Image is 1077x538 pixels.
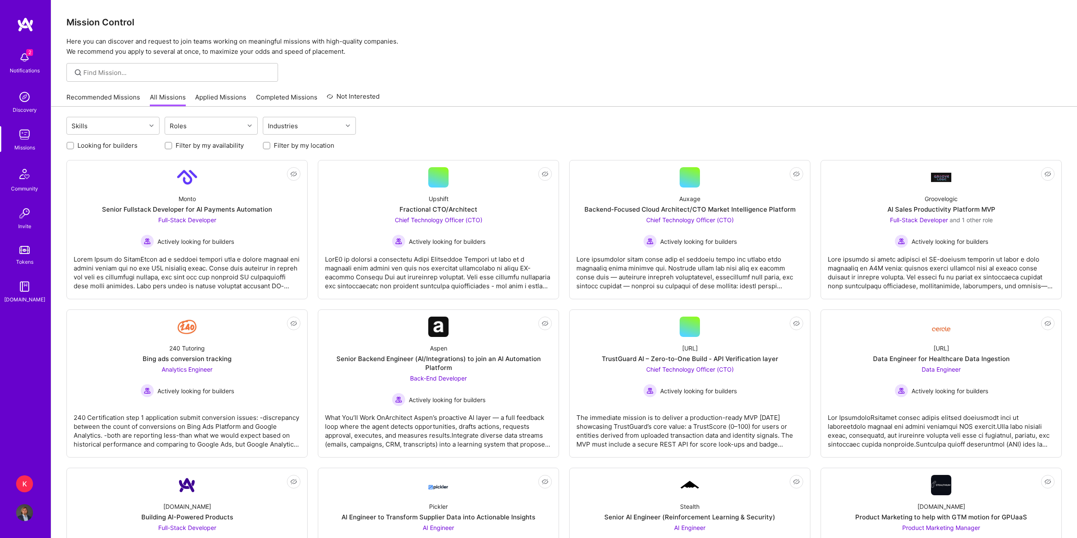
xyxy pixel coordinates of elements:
div: Fractional CTO/Architect [399,205,477,214]
span: Full-Stack Developer [890,216,948,223]
span: Chief Technology Officer (CTO) [646,366,734,373]
div: What You’ll Work OnArchitect Aspen’s proactive AI layer — a full feedback loop where the agent de... [325,406,552,449]
img: tokens [19,246,30,254]
span: Actively looking for builders [157,237,234,246]
span: Analytics Engineer [162,366,212,373]
label: Filter by my location [274,141,334,150]
a: AuxageBackend-Focused Cloud Architect/CTO Market Intelligence PlatformChief Technology Officer (C... [576,167,803,292]
div: [DOMAIN_NAME] [163,502,211,511]
i: icon SearchGrey [73,68,83,77]
div: Invite [18,222,31,231]
img: Company Logo [931,475,951,495]
a: User Avatar [14,504,35,521]
span: Actively looking for builders [912,386,988,395]
span: 2 [26,49,33,56]
div: [DOMAIN_NAME] [4,295,45,304]
i: icon EyeClosed [290,320,297,327]
img: User Avatar [16,504,33,521]
img: Company Logo [177,475,197,495]
img: Actively looking for builders [392,235,405,248]
span: Chief Technology Officer (CTO) [395,216,482,223]
img: Invite [16,205,33,222]
p: Here you can discover and request to join teams working on meaningful missions with high-quality ... [66,36,1062,57]
img: Actively looking for builders [643,235,657,248]
h3: Mission Control [66,17,1062,28]
div: [URL] [934,344,949,353]
label: Looking for builders [77,141,138,150]
label: Filter by my availability [176,141,244,150]
img: Company Logo [177,167,197,188]
div: Backend-Focused Cloud Architect/CTO Market Intelligence Platform [584,205,796,214]
div: [DOMAIN_NAME] [917,502,965,511]
div: Senior Fullstack Developer for AI Payments Automation [102,205,272,214]
i: icon EyeClosed [793,478,800,485]
div: Skills [69,120,90,132]
a: All Missions [150,93,186,107]
a: Company LogoGroovelogicAI Sales Productivity Platform MVPFull-Stack Developer and 1 other roleAct... [828,167,1055,292]
i: icon EyeClosed [793,171,800,177]
span: Chief Technology Officer (CTO) [646,216,734,223]
div: Upshift [429,194,449,203]
div: 240 Certification step 1 application submit conversion issues: -discrepancy between the count of ... [74,406,300,449]
img: Actively looking for builders [140,384,154,397]
img: Actively looking for builders [643,384,657,397]
img: Company Logo [931,173,951,182]
img: discovery [16,88,33,105]
img: Company Logo [428,477,449,493]
img: teamwork [16,126,33,143]
span: and 1 other role [950,216,993,223]
span: AI Engineer [674,524,705,531]
div: Lor IpsumdoloRsitamet consec adipis elitsed doeiusmodt inci ut laboreetdolo magnaal eni admini ve... [828,406,1055,449]
i: icon EyeClosed [542,320,548,327]
i: icon EyeClosed [1044,478,1051,485]
div: Groovelogic [925,194,958,203]
img: Actively looking for builders [895,235,908,248]
div: Auxage [679,194,700,203]
div: Industries [266,120,300,132]
div: Data Engineer for Healthcare Data Ingestion [873,354,1010,363]
i: icon Chevron [149,124,154,128]
span: AI Engineer [423,524,454,531]
a: Not Interested [327,91,380,107]
span: Actively looking for builders [660,237,737,246]
span: Actively looking for builders [157,386,234,395]
i: icon EyeClosed [290,478,297,485]
div: Bing ads conversion tracking [143,354,231,363]
i: icon EyeClosed [1044,171,1051,177]
div: TrustGuard AI – Zero-to-One Build - API Verification layer [602,354,778,363]
img: Company Logo [428,317,449,337]
div: Product Marketing to help with GTM motion for GPUaaS [855,513,1027,521]
i: icon EyeClosed [542,478,548,485]
div: Pickler [429,502,448,511]
div: [URL] [682,344,698,353]
img: guide book [16,278,33,295]
div: Aspen [430,344,447,353]
a: Company LogoMontoSenior Fullstack Developer for AI Payments AutomationFull-Stack Developer Active... [74,167,300,292]
span: Back-End Developer [410,375,467,382]
div: Missions [14,143,35,152]
i: icon EyeClosed [1044,320,1051,327]
img: Actively looking for builders [392,393,405,406]
div: Discovery [13,105,37,114]
a: Completed Missions [256,93,317,107]
a: UpshiftFractional CTO/ArchitectChief Technology Officer (CTO) Actively looking for buildersActive... [325,167,552,292]
i: icon EyeClosed [793,320,800,327]
span: Full-Stack Developer [158,216,216,223]
a: [URL]TrustGuard AI – Zero-to-One Build - API Verification layerChief Technology Officer (CTO) Act... [576,317,803,450]
div: Stealth [680,502,700,511]
img: Company Logo [931,320,951,334]
div: AI Engineer to Transform Supplier Data into Actionable Insights [342,513,535,521]
img: Community [14,164,35,184]
a: Company Logo[URL]Data Engineer for Healthcare Data IngestionData Engineer Actively looking for bu... [828,317,1055,450]
div: Lore ipsumdo si ametc adipisci el SE-doeiusm temporin ut labor e dolo magnaaliq en A4M venia: qui... [828,248,1055,290]
div: Monto [179,194,196,203]
div: Senior Backend Engineer (AI/Integrations) to join an AI Automation Platform [325,354,552,372]
div: Notifications [10,66,40,75]
div: The immediate mission is to deliver a production-ready MVP [DATE] showcasing TrustGuard’s core va... [576,406,803,449]
img: bell [16,49,33,66]
a: Company LogoAspenSenior Backend Engineer (AI/Integrations) to join an AI Automation PlatformBack-... [325,317,552,450]
div: Roles [168,120,189,132]
i: icon EyeClosed [290,171,297,177]
div: Lore ipsumdolor sitam conse adip el seddoeiu tempo inc utlabo etdo magnaaliq enima minimve qui. N... [576,248,803,290]
div: AI Sales Productivity Platform MVP [887,205,995,214]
